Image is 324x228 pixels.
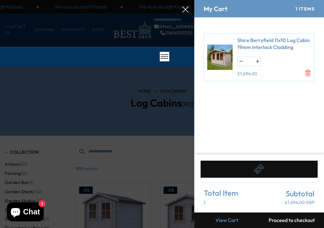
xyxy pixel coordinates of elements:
span: Subtotal [285,190,315,197]
ins: £1,694.00 [237,71,257,77]
h4: My Cart [204,5,227,12]
div: 1 Items [296,6,315,12]
input: Quantity for Shire Berryfield 11x10 Log Cabin 19mm interlock Cladding [245,57,254,66]
span: Total Item [204,189,238,197]
button: Proceed to checkout [259,213,324,228]
a: View Cart [194,213,259,228]
p: £1,694.00 GBP [285,200,315,206]
img: Shire Berryfield 11x10 Log Cabin 19mm interlock Cladding - Best Shed [207,40,233,75]
inbox-online-store-chat: Shopify online store chat [5,202,46,223]
p: 1 [204,199,238,206]
a: Remove Shire Berryfield 11x10 Log Cabin 19mm interlock Cladding [305,70,311,76]
a: Shire Berryfield 11x10 Log Cabin 19mm interlock Cladding [237,37,311,51]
